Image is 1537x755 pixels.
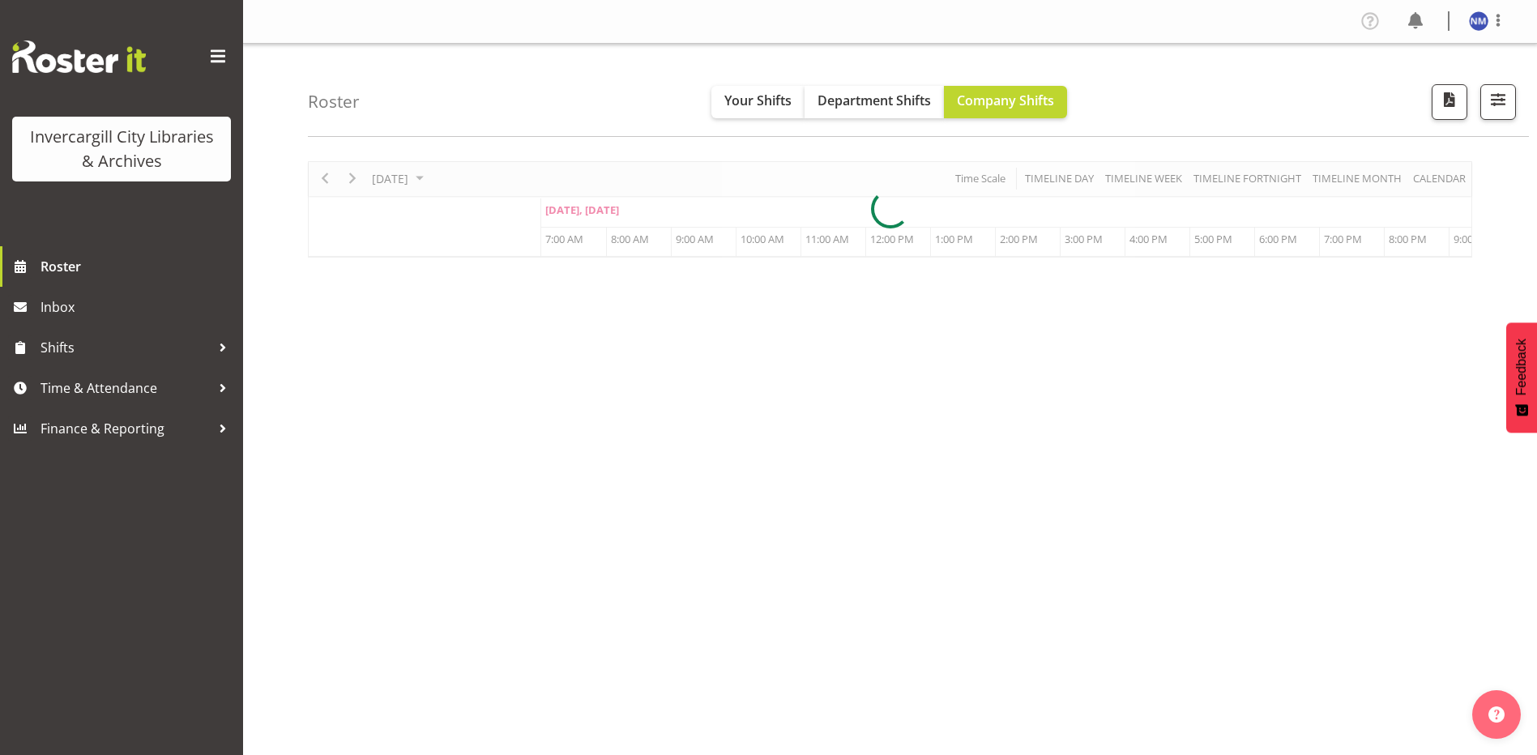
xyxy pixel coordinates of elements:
[1488,706,1505,723] img: help-xxl-2.png
[41,376,211,400] span: Time & Attendance
[957,92,1054,109] span: Company Shifts
[711,86,805,118] button: Your Shifts
[724,92,792,109] span: Your Shifts
[308,92,360,111] h4: Roster
[12,41,146,73] img: Rosterit website logo
[28,125,215,173] div: Invercargill City Libraries & Archives
[41,335,211,360] span: Shifts
[1469,11,1488,31] img: nichole-mauleon11684.jpg
[41,254,235,279] span: Roster
[1514,339,1529,395] span: Feedback
[1480,84,1516,120] button: Filter Shifts
[1506,322,1537,433] button: Feedback - Show survey
[41,295,235,319] span: Inbox
[944,86,1067,118] button: Company Shifts
[1432,84,1467,120] button: Download a PDF of the roster for the current day
[41,416,211,441] span: Finance & Reporting
[805,86,944,118] button: Department Shifts
[818,92,931,109] span: Department Shifts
